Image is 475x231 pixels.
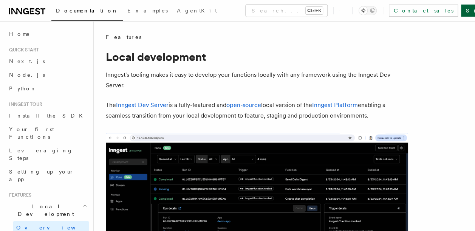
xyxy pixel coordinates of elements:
[6,109,89,122] a: Install the SDK
[106,70,408,91] p: Inngest's tooling makes it easy to develop your functions locally with any framework using the In...
[9,126,54,140] span: Your first Functions
[106,33,141,41] span: Features
[9,113,87,119] span: Install the SDK
[6,47,39,53] span: Quick start
[6,165,89,186] a: Setting up your app
[9,72,45,78] span: Node.js
[6,82,89,95] a: Python
[306,7,323,14] kbd: Ctrl+K
[6,27,89,41] a: Home
[56,8,118,14] span: Documentation
[9,30,30,38] span: Home
[6,144,89,165] a: Leveraging Steps
[16,225,94,231] span: Overview
[246,5,327,17] button: Search...Ctrl+K
[6,101,42,107] span: Inngest tour
[106,50,408,64] h1: Local development
[51,2,123,21] a: Documentation
[9,85,37,91] span: Python
[127,8,168,14] span: Examples
[226,101,261,109] a: open-source
[312,101,358,109] a: Inngest Platform
[389,5,458,17] a: Contact sales
[123,2,172,20] a: Examples
[172,2,221,20] a: AgentKit
[6,200,89,221] button: Local Development
[9,147,73,161] span: Leveraging Steps
[6,54,89,68] a: Next.js
[6,203,82,218] span: Local Development
[6,122,89,144] a: Your first Functions
[9,169,74,182] span: Setting up your app
[359,6,377,15] button: Toggle dark mode
[6,192,31,198] span: Features
[6,68,89,82] a: Node.js
[106,100,408,121] p: The is a fully-featured and local version of the enabling a seamless transition from your local d...
[177,8,217,14] span: AgentKit
[9,58,45,64] span: Next.js
[116,101,169,109] a: Inngest Dev Server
